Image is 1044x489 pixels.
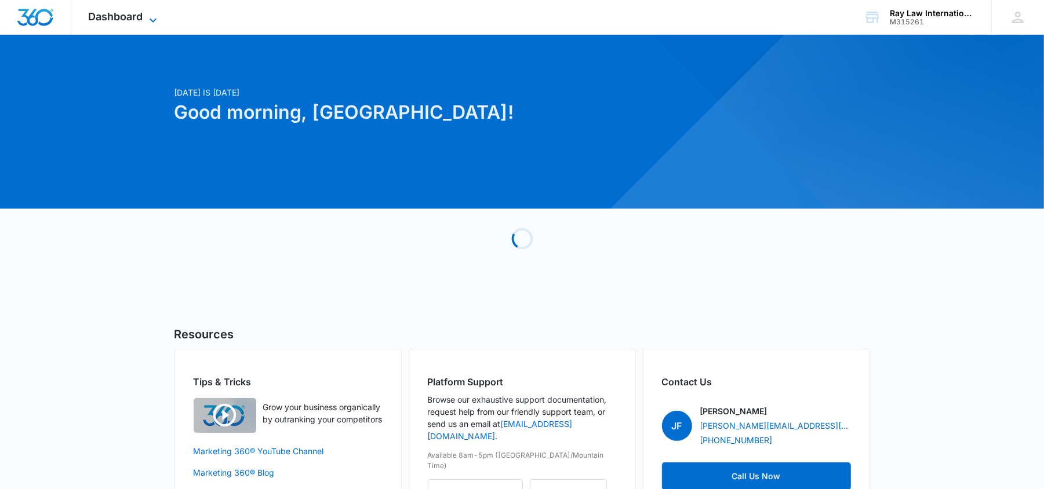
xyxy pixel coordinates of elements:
img: Quick Overview Video [194,398,256,433]
p: Available 8am-5pm ([GEOGRAPHIC_DATA]/Mountain Time) [428,450,617,471]
h2: Contact Us [662,375,851,389]
p: [DATE] is [DATE] [174,86,634,98]
h2: Tips & Tricks [194,375,383,389]
a: Marketing 360® Blog [194,466,383,479]
div: account id [890,18,974,26]
h5: Resources [174,326,870,343]
p: Grow your business organically by outranking your competitors [263,401,383,425]
a: [PHONE_NUMBER] [700,434,773,446]
div: account name [890,9,974,18]
a: Marketing 360® YouTube Channel [194,445,383,457]
p: [PERSON_NAME] [700,405,767,417]
a: [PERSON_NAME][EMAIL_ADDRESS][PERSON_NAME][DOMAIN_NAME] [700,419,851,432]
p: Browse our exhaustive support documentation, request help from our friendly support team, or send... [428,393,617,442]
span: JF [662,411,692,441]
span: Dashboard [89,10,143,23]
h2: Platform Support [428,375,617,389]
h1: Good morning, [GEOGRAPHIC_DATA]! [174,98,634,126]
